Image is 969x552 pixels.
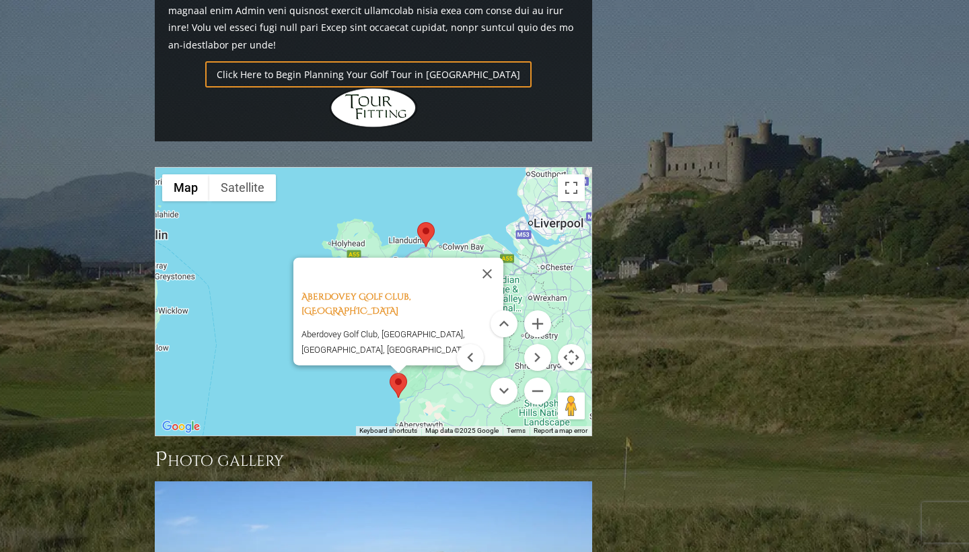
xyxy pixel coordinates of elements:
button: Zoom in [524,310,551,337]
button: Move up [491,310,517,337]
button: Move right [524,344,551,371]
button: Zoom out [524,378,551,405]
button: Move down [491,378,517,405]
button: Drag Pegman onto the map to open Street View [558,392,585,419]
button: Move left [457,344,484,371]
button: Show street map [162,174,209,201]
a: Report a map error [534,427,587,434]
span: Map data ©2025 Google [425,427,499,434]
a: Click Here to Begin Planning Your Golf Tour in [GEOGRAPHIC_DATA] [205,61,532,88]
a: Open this area in Google Maps (opens a new window) [159,418,203,436]
button: Show satellite imagery [209,174,276,201]
button: Map camera controls [558,344,585,371]
h3: Photo Gallery [155,446,592,473]
img: Google [159,418,203,436]
button: Keyboard shortcuts [359,426,417,436]
button: Toggle fullscreen view [558,174,585,201]
a: Terms (opens in new tab) [507,427,526,434]
a: Aberdovey Golf Club, [GEOGRAPHIC_DATA] [301,291,410,317]
img: Hidden Links [330,88,417,128]
button: Close [471,258,503,290]
p: Aberdovey Golf Club, [GEOGRAPHIC_DATA], [GEOGRAPHIC_DATA], [GEOGRAPHIC_DATA] [301,326,503,357]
